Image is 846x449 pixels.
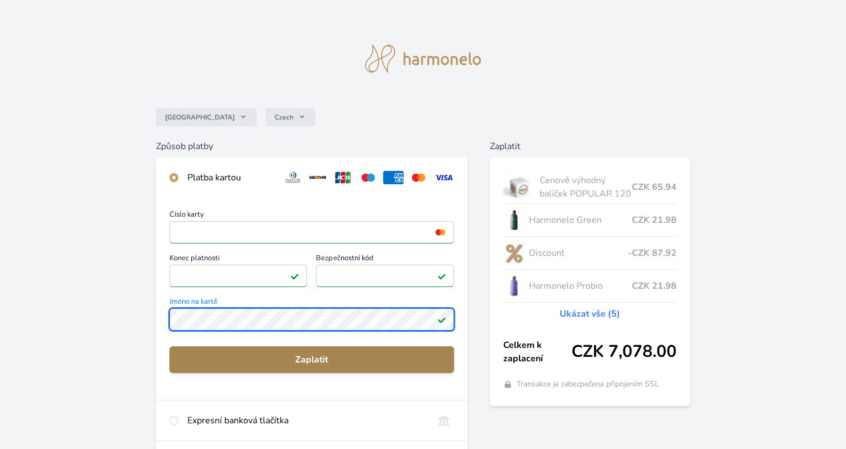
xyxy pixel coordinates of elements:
img: amex.svg [383,171,404,184]
span: Číslo karty [169,211,454,221]
img: Platné pole [290,271,299,280]
img: logo.svg [365,45,481,73]
h6: Zaplatit [490,140,690,153]
span: Harmonelo Probio [529,279,632,293]
button: [GEOGRAPHIC_DATA] [156,108,257,126]
span: -CZK 87.92 [628,246,677,260]
span: Harmonelo Green [529,213,632,227]
img: maestro.svg [358,171,379,184]
img: popular.jpg [503,173,535,201]
span: CZK 7,078.00 [571,342,677,362]
input: Jméno na kartěPlatné pole [169,308,454,331]
iframe: Iframe pro bezpečnostní kód [321,268,449,284]
img: jcb.svg [333,171,353,184]
iframe: Iframe pro číslo karty [174,225,449,240]
img: diners.svg [283,171,304,184]
span: Zaplatit [178,353,445,366]
span: Bezpečnostní kód [316,255,454,265]
img: discover.svg [308,171,328,184]
img: CLEAN_GREEN_se_stinem_x-lo.jpg [503,206,524,234]
span: Czech [275,113,294,122]
div: Platba kartou [187,171,274,184]
img: Platné pole [437,271,446,280]
span: CZK 21.98 [632,213,677,227]
span: Konec platnosti [169,255,308,265]
span: Transakce je zabezpečena připojením SSL [517,379,659,390]
span: CZK 65.94 [632,180,677,194]
div: Expresní banková tlačítka [187,414,424,427]
span: Jméno na kartě [169,298,454,308]
img: onlineBanking_CZ.svg [433,414,454,427]
h6: Způsob platby [156,140,467,153]
img: discount-lo.png [503,239,524,267]
a: Ukázat vše (5) [560,307,620,321]
span: CZK 21.98 [632,279,677,293]
button: Zaplatit [169,346,454,373]
iframe: Iframe pro datum vypršení platnosti [174,268,303,284]
img: CLEAN_PROBIO_se_stinem_x-lo.jpg [503,272,524,300]
span: Celkem k zaplacení [503,338,571,365]
button: Czech [266,108,315,126]
img: Platné pole [437,315,446,324]
img: visa.svg [433,171,454,184]
img: mc [433,227,448,237]
span: [GEOGRAPHIC_DATA] [165,113,235,122]
span: Cenově výhodný balíček POPULAR 120 [540,174,632,200]
img: mc.svg [408,171,429,184]
span: Discount [529,246,628,260]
